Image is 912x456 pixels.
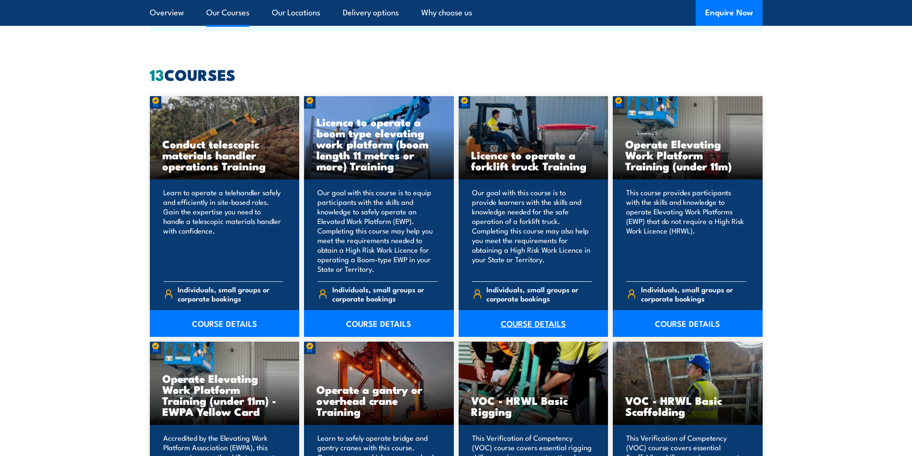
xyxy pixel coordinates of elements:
h3: Licence to operate a forklift truck Training [471,149,596,171]
h3: VOC - HRWL Basic Rigging [471,395,596,417]
p: Our goal with this course is to provide learners with the skills and knowledge needed for the saf... [472,188,592,274]
span: Individuals, small groups or corporate bookings [178,285,283,303]
h3: Operate Elevating Work Platform Training (under 11m) [625,138,750,171]
h3: Operate Elevating Work Platform Training (under 11m) - EWPA Yellow Card [162,373,287,417]
p: This course provides participants with the skills and knowledge to operate Elevating Work Platfor... [626,188,746,274]
a: COURSE DETAILS [304,310,454,337]
a: COURSE DETAILS [613,310,763,337]
p: Our goal with this course is to equip participants with the skills and knowledge to safely operat... [317,188,438,274]
p: Learn to operate a telehandler safely and efficiently in site-based roles. Gain the expertise you... [163,188,283,274]
h3: Operate a gantry or overhead crane Training [316,384,441,417]
h3: Licence to operate a boom type elevating work platform (boom length 11 metres or more) Training [316,116,441,171]
span: Individuals, small groups or corporate bookings [641,285,746,303]
span: Individuals, small groups or corporate bookings [486,285,592,303]
h2: COURSES [150,67,763,81]
strong: 13 [150,62,164,86]
h3: Conduct telescopic materials handler operations Training [162,138,287,171]
a: COURSE DETAILS [150,310,300,337]
a: COURSE DETAILS [459,310,608,337]
span: Individuals, small groups or corporate bookings [332,285,438,303]
h3: VOC - HRWL Basic Scaffolding [625,395,750,417]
